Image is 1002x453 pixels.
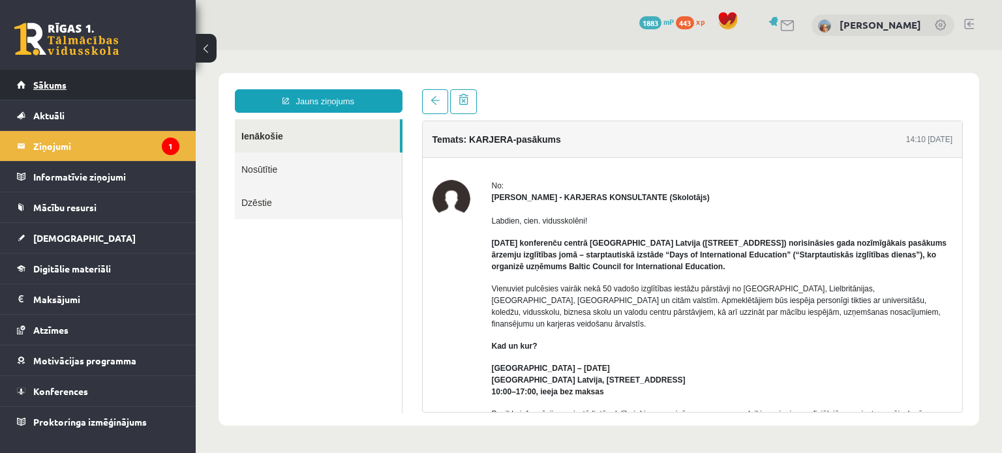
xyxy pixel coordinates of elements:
[17,192,179,222] a: Mācību resursi
[710,83,757,95] div: 14:10 [DATE]
[33,79,67,91] span: Sākums
[296,143,514,152] strong: [PERSON_NAME] - KARJERAS KONSULTANTE (Skolotājs)
[676,16,711,27] a: 443 xp
[33,162,179,192] legend: Informatīvie ziņojumi
[17,254,179,284] a: Digitālie materiāli
[33,201,97,213] span: Mācību resursi
[14,23,119,55] a: Rīgas 1. Tālmācības vidusskola
[639,16,661,29] span: 1883
[296,188,751,221] strong: [DATE] konferenču centrā [GEOGRAPHIC_DATA] Latvija ([STREET_ADDRESS]) norisināsies gada nozīmīgāk...
[33,263,111,274] span: Digitālie materiāli
[17,345,179,375] a: Motivācijas programma
[39,102,206,136] a: Nosūtītie
[296,233,757,280] p: Vienuviet pulcēsies vairāk nekā 50 vadošo izglītības iestāžu pārstāvji no [GEOGRAPHIC_DATA], Liel...
[296,165,757,177] p: Labdien, cien. vidusskolēni!
[663,16,674,27] span: mP
[33,416,147,428] span: Proktoringa izmēģinājums
[17,223,179,253] a: [DEMOGRAPHIC_DATA]
[237,84,365,95] h4: Temats: KARJERA-pasākums
[17,131,179,161] a: Ziņojumi1
[33,385,88,397] span: Konferences
[33,355,136,366] span: Motivācijas programma
[296,130,757,141] div: No:
[17,376,179,406] a: Konferences
[840,18,921,31] a: [PERSON_NAME]
[639,16,674,27] a: 1883 mP
[296,291,342,300] strong: Kad un kur?
[33,284,179,314] legend: Maksājumi
[33,110,65,121] span: Aktuāli
[17,315,179,345] a: Atzīmes
[296,358,757,381] p: Papildu informācija par izstādi, tās dalībniekiem, semināru programmu un laikiem pieejama oficiāl...
[17,70,179,100] a: Sākums
[39,136,206,169] a: Dzēstie
[33,232,136,244] span: [DEMOGRAPHIC_DATA]
[17,100,179,130] a: Aktuāli
[296,314,490,346] strong: [GEOGRAPHIC_DATA] – [DATE] [GEOGRAPHIC_DATA] Latvija, [STREET_ADDRESS] 10:00–17:00, ieeja bez maksas
[237,130,275,168] img: Karīna Saveļjeva - KARJERAS KONSULTANTE
[17,284,179,314] a: Maksājumi
[39,69,204,102] a: Ienākošie
[33,324,68,336] span: Atzīmes
[39,39,207,63] a: Jauns ziņojums
[696,16,705,27] span: xp
[818,20,831,33] img: Ilze Behmane-Bergmane
[162,138,179,155] i: 1
[17,162,179,192] a: Informatīvie ziņojumi
[33,131,179,161] legend: Ziņojumi
[676,16,694,29] span: 443
[17,407,179,437] a: Proktoringa izmēģinājums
